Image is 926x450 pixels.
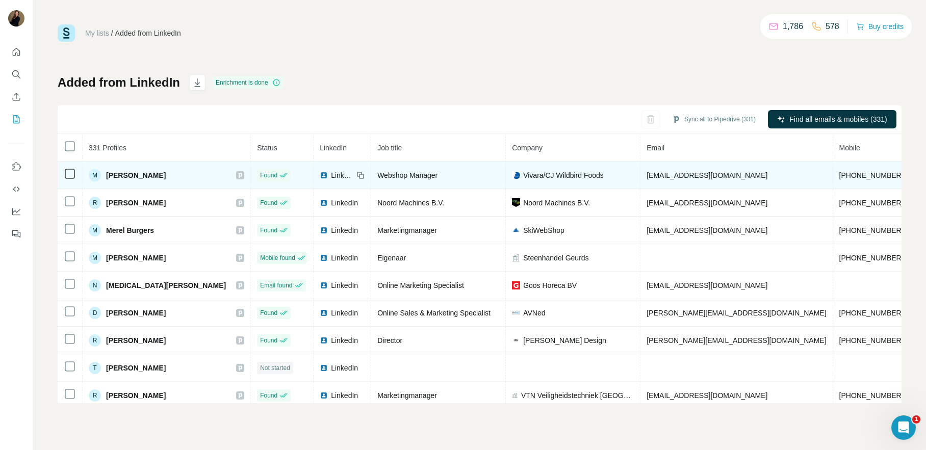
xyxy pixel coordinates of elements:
[8,88,24,106] button: Enrich CSV
[768,110,896,128] button: Find all emails & mobiles (331)
[377,336,402,345] span: Director
[523,225,564,235] span: SkiWebShop
[512,198,520,207] img: company-logo
[106,253,166,263] span: [PERSON_NAME]
[891,415,916,440] iframe: Intercom live chat
[260,198,277,207] span: Found
[856,19,904,34] button: Buy credits
[377,309,491,317] span: Online Sales & Marketing Specialist
[106,335,166,346] span: [PERSON_NAME]
[106,308,166,318] span: [PERSON_NAME]
[377,281,464,289] span: Online Marketing Specialist
[839,336,904,345] span: [PHONE_NUMBER]
[331,170,353,180] span: LinkedIn
[213,76,284,89] div: Enrichment is done
[89,252,101,264] div: M
[912,415,920,423] span: 1
[512,281,520,289] img: company-logo
[89,169,101,181] div: M
[89,197,101,209] div: R
[331,363,358,373] span: LinkedIn
[320,171,328,179] img: LinkedIn logo
[665,112,763,127] button: Sync all to Pipedrive (331)
[839,171,904,179] span: [PHONE_NUMBER]
[320,391,328,400] img: LinkedIn logo
[115,28,181,38] div: Added from LinkedIn
[89,279,101,292] div: N
[58,24,75,42] img: Surfe Logo
[320,364,328,372] img: LinkedIn logo
[839,391,904,400] span: [PHONE_NUMBER]
[839,254,904,262] span: [PHONE_NUMBER]
[331,198,358,208] span: LinkedIn
[647,226,767,234] span: [EMAIL_ADDRESS][DOMAIN_NAME]
[377,391,437,400] span: Marketingmanager
[111,28,113,38] li: /
[523,253,588,263] span: Steenhandel Geurds
[106,280,226,290] span: [MEDICAL_DATA][PERSON_NAME]
[89,224,101,236] div: M
[647,144,664,152] span: Email
[106,170,166,180] span: [PERSON_NAME]
[523,308,545,318] span: AVNed
[89,362,101,374] div: T
[89,144,126,152] span: 331 Profiles
[58,74,180,91] h1: Added from LinkedIn
[8,157,24,176] button: Use Surfe on LinkedIn
[260,391,277,400] span: Found
[89,389,101,402] div: R
[331,390,358,401] span: LinkedIn
[320,309,328,317] img: LinkedIn logo
[839,309,904,317] span: [PHONE_NUMBER]
[8,180,24,198] button: Use Surfe API
[647,309,826,317] span: [PERSON_NAME][EMAIL_ADDRESS][DOMAIN_NAME]
[320,254,328,262] img: LinkedIn logo
[377,254,406,262] span: Eigenaar
[377,226,437,234] span: Marketingmanager
[260,281,292,290] span: Email found
[8,110,24,128] button: My lists
[106,225,154,235] span: Merel Burgers
[260,226,277,235] span: Found
[260,171,277,180] span: Found
[521,390,634,401] span: VTN Veiligheidstechniek [GEOGRAPHIC_DATA]
[512,336,520,345] img: company-logo
[260,363,290,373] span: Not started
[512,144,543,152] span: Company
[512,226,520,234] img: company-logo
[647,336,826,345] span: [PERSON_NAME][EMAIL_ADDRESS][DOMAIN_NAME]
[512,309,520,317] img: company-logo
[331,253,358,263] span: LinkedIn
[523,280,577,290] span: Goos Horeca BV
[8,65,24,84] button: Search
[260,336,277,345] span: Found
[89,334,101,347] div: R
[260,253,295,262] span: Mobile found
[320,199,328,207] img: LinkedIn logo
[647,281,767,289] span: [EMAIL_ADDRESS][DOMAIN_NAME]
[839,199,904,207] span: [PHONE_NUMBER]
[783,20,803,33] p: 1,786
[647,391,767,400] span: [EMAIL_ADDRESS][DOMAIN_NAME]
[377,199,444,207] span: Noord Machines B.V.
[647,199,767,207] span: [EMAIL_ADDRESS][DOMAIN_NAME]
[512,171,520,179] img: company-logo
[523,198,590,208] span: Noord Machines B.V.
[106,390,166,401] span: [PERSON_NAME]
[8,202,24,221] button: Dashboard
[257,144,277,152] span: Status
[320,144,347,152] span: LinkedIn
[331,335,358,346] span: LinkedIn
[89,307,101,319] div: D
[331,225,358,235] span: LinkedIn
[789,114,887,124] span: Find all emails & mobiles (331)
[8,225,24,243] button: Feedback
[106,363,166,373] span: [PERSON_NAME]
[377,171,438,179] span: Webshop Manager
[331,280,358,290] span: LinkedIn
[320,226,328,234] img: LinkedIn logo
[839,144,860,152] span: Mobile
[839,226,904,234] span: [PHONE_NUMBER]
[523,335,606,346] span: [PERSON_NAME] Design
[523,170,604,180] span: Vivara/CJ Wildbird Foods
